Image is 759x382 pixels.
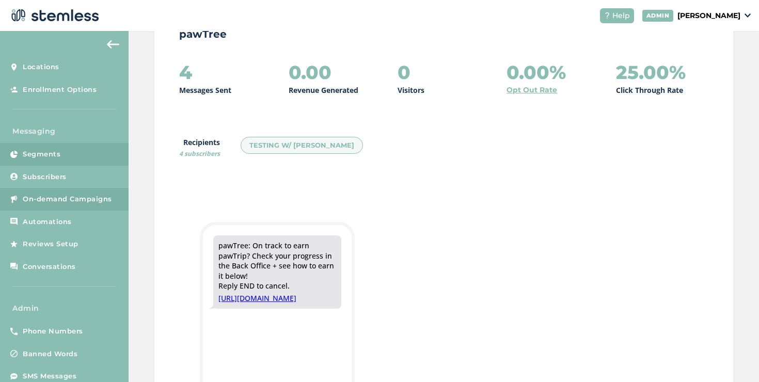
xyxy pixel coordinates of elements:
img: icon_down-arrow-small-66adaf34.svg [745,13,751,18]
h2: 4 [179,62,192,83]
p: pawTree [179,27,708,41]
a: [URL][DOMAIN_NAME] [218,293,336,304]
div: TESTING W/ [PERSON_NAME] [241,137,363,154]
h2: 0.00 [289,62,331,83]
p: [PERSON_NAME] [677,10,740,21]
label: Recipients [179,137,220,158]
p: Messages Sent [179,85,231,95]
div: pawTree: On track to earn pawTrip? Check your progress in the Back Office + see how to earn it be... [218,241,336,291]
span: 4 subscribers [179,149,220,158]
span: Automations [23,217,72,227]
img: icon-help-white-03924b79.svg [604,12,610,19]
span: Enrollment Options [23,85,97,95]
span: Phone Numbers [23,326,83,337]
img: logo-dark-0685b13c.svg [8,5,99,26]
h2: 0 [398,62,410,83]
span: Banned Words [23,349,77,359]
p: Revenue Generated [289,85,358,95]
span: Reviews Setup [23,239,78,249]
span: Subscribers [23,172,67,182]
h2: 25.00% [616,62,686,83]
span: Help [612,10,630,21]
h2: 0.00% [507,62,566,83]
p: Visitors [398,85,424,95]
span: On-demand Campaigns [23,194,112,204]
span: SMS Messages [23,371,76,381]
span: Segments [23,149,60,160]
img: glitter-stars-b7820f95.gif [86,234,107,254]
div: ADMIN [642,10,674,22]
a: Opt Out Rate [507,85,557,95]
span: Locations [23,62,59,72]
p: Click Through Rate [616,85,683,95]
iframe: Chat Widget [707,332,759,382]
span: Conversations [23,262,76,272]
img: icon-arrow-back-accent-c549486e.svg [107,40,119,49]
